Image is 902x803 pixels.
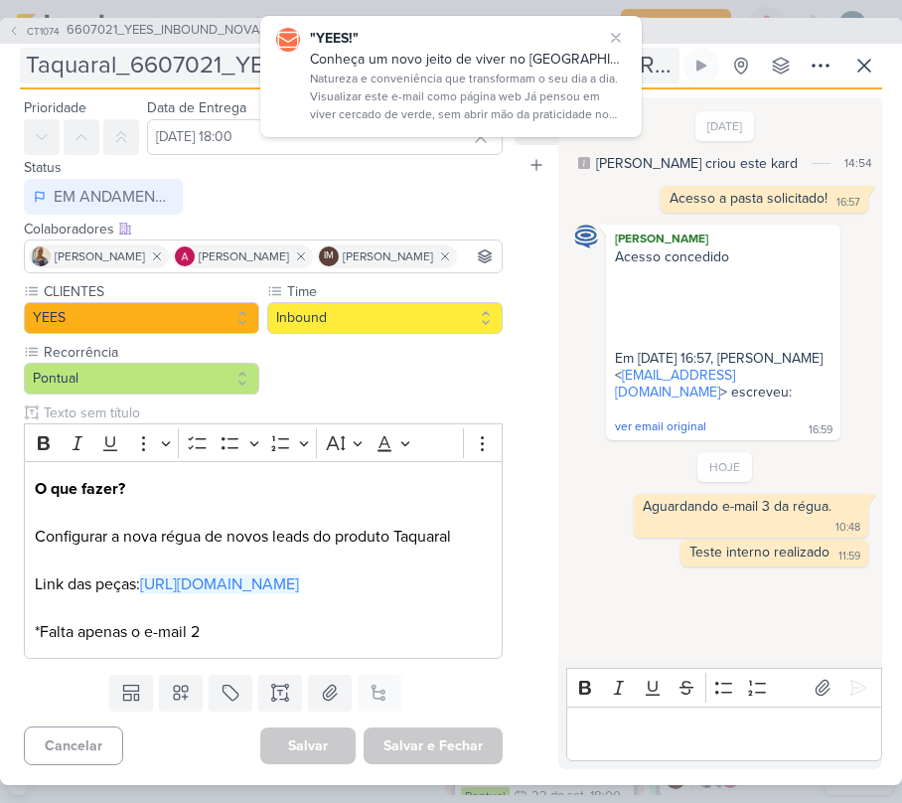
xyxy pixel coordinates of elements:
div: 16:59 [809,422,832,438]
label: CLIENTES [42,281,259,302]
div: 11:59 [838,549,860,564]
label: Status [24,159,62,176]
div: 14:54 [844,154,872,172]
span: [PERSON_NAME] [343,247,433,265]
div: Natureza e conveniência que transformam o seu dia a dia. Visualizar este e-mail como página web J... [310,70,626,125]
span: [PERSON_NAME] [199,247,289,265]
input: Texto sem título [40,402,503,423]
label: Prioridade [24,99,86,116]
strong: O que fazer? [35,479,125,499]
label: Time [285,281,503,302]
div: [PERSON_NAME] criou este kard [596,153,798,174]
label: Recorrência [42,342,259,363]
div: Ligar relógio [693,58,709,74]
label: Data de Entrega [147,99,246,116]
div: "YEES!" [310,28,626,49]
div: [PERSON_NAME] [610,229,836,248]
span: Acesso concedido Em [DATE] 16:57, [PERSON_NAME] < > escreveu: [615,248,837,417]
div: Aguardando e-mail 3 da régua. [643,498,831,515]
button: Inbound [267,302,503,334]
div: Editor editing area: main [566,707,882,761]
button: EM ANDAMENTO [24,179,183,215]
input: Buscar [461,244,498,268]
img: Alessandra Gomes [175,246,195,266]
a: [URL][DOMAIN_NAME] [140,574,299,594]
div: Isabella Machado Guimarães [319,246,339,266]
button: Pontual [24,363,259,395]
div: Editor toolbar [566,668,882,707]
span: ver email original [615,419,706,433]
div: Conheça um novo jeito de viver no [GEOGRAPHIC_DATA]! [310,49,626,70]
div: 16:57 [836,195,860,211]
div: Colaboradores [24,219,503,240]
img: Iara Santos [31,246,51,266]
p: Configurar a nova régua de novos leads do produto Taquaral Link das peças: *Falta apenas o e-mail 2 [35,477,492,644]
input: Kard Sem Título [20,48,679,83]
div: Teste interno realizado [689,544,829,561]
p: IM [324,251,334,261]
div: 10:48 [835,520,860,536]
div: Acesso a pasta solicitado! [670,190,827,207]
button: YEES [24,302,259,334]
button: Cancelar [24,726,123,765]
a: [EMAIL_ADDRESS][DOMAIN_NAME] [615,367,735,401]
div: EM ANDAMENTO [54,185,173,209]
input: Select a date [147,119,503,155]
img: Caroline Traven De Andrade [574,225,598,248]
div: Editor editing area: main [24,461,503,659]
span: [PERSON_NAME] [55,247,145,265]
div: Editor toolbar [24,423,503,462]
